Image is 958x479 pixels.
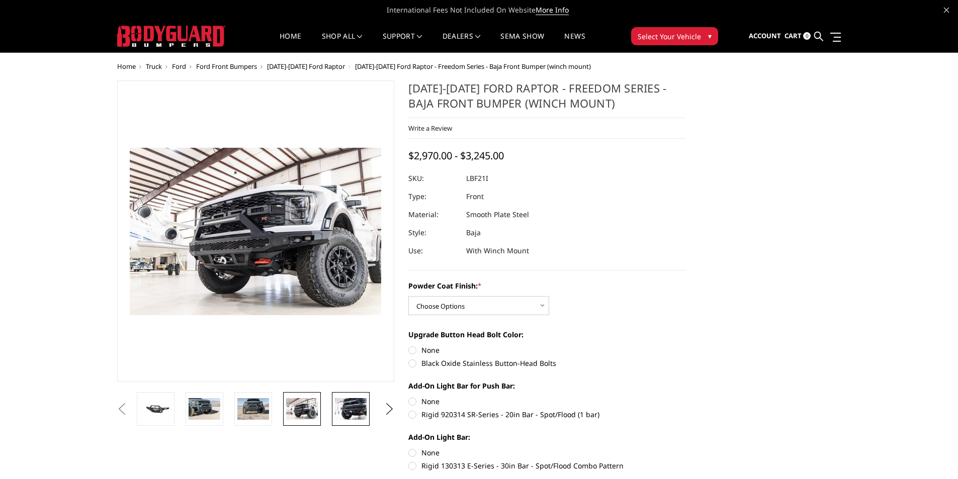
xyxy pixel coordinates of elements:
[408,380,686,391] label: Add-On Light Bar for Push Bar:
[408,149,504,162] span: $2,970.00 - $3,245.00
[466,224,481,242] dd: Baja
[115,402,130,417] button: Previous
[536,5,569,15] a: More Info
[749,23,781,50] a: Account
[117,26,225,47] img: BODYGUARD BUMPERS
[785,31,802,40] span: Cart
[408,345,686,355] label: None
[408,242,459,260] dt: Use:
[383,33,422,52] a: Support
[500,33,544,52] a: SEMA Show
[803,32,811,40] span: 0
[708,31,712,41] span: ▾
[466,187,484,206] dd: Front
[408,358,686,368] label: Black Oxide Stainless Button-Head Bolts
[280,33,301,52] a: Home
[355,62,591,71] span: [DATE]-[DATE] Ford Raptor - Freedom Series - Baja Front Bumper (winch mount)
[785,23,811,50] a: Cart 0
[408,396,686,407] label: None
[408,187,459,206] dt: Type:
[638,31,701,42] span: Select Your Vehicle
[335,398,367,419] img: 2021-2025 Ford Raptor - Freedom Series - Baja Front Bumper (winch mount)
[408,447,686,458] label: None
[908,431,958,479] iframe: Chat Widget
[408,460,686,471] label: Rigid 130313 E-Series - 30in Bar - Spot/Flood Combo Pattern
[408,206,459,224] dt: Material:
[408,169,459,187] dt: SKU:
[408,80,686,118] h1: [DATE]-[DATE] Ford Raptor - Freedom Series - Baja Front Bumper (winch mount)
[564,33,585,52] a: News
[237,398,269,419] img: 2021-2025 Ford Raptor - Freedom Series - Baja Front Bumper (winch mount)
[146,62,162,71] a: Truck
[117,62,136,71] a: Home
[322,33,363,52] a: shop all
[466,169,488,187] dd: LBF21I
[382,402,397,417] button: Next
[117,80,395,382] a: 2021-2025 Ford Raptor - Freedom Series - Baja Front Bumper (winch mount)
[466,242,529,260] dd: With Winch Mount
[267,62,345,71] a: [DATE]-[DATE] Ford Raptor
[408,409,686,420] label: Rigid 920314 SR-Series - 20in Bar - Spot/Flood (1 bar)
[286,398,318,419] img: 2021-2025 Ford Raptor - Freedom Series - Baja Front Bumper (winch mount)
[408,280,686,291] label: Powder Coat Finish:
[189,398,220,419] img: 2021-2025 Ford Raptor - Freedom Series - Baja Front Bumper (winch mount)
[443,33,481,52] a: Dealers
[172,62,186,71] a: Ford
[408,224,459,242] dt: Style:
[408,329,686,340] label: Upgrade Button Head Bolt Color:
[749,31,781,40] span: Account
[408,124,452,133] a: Write a Review
[196,62,257,71] a: Ford Front Bumpers
[466,206,529,224] dd: Smooth Plate Steel
[408,432,686,442] label: Add-On Light Bar:
[631,27,718,45] button: Select Your Vehicle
